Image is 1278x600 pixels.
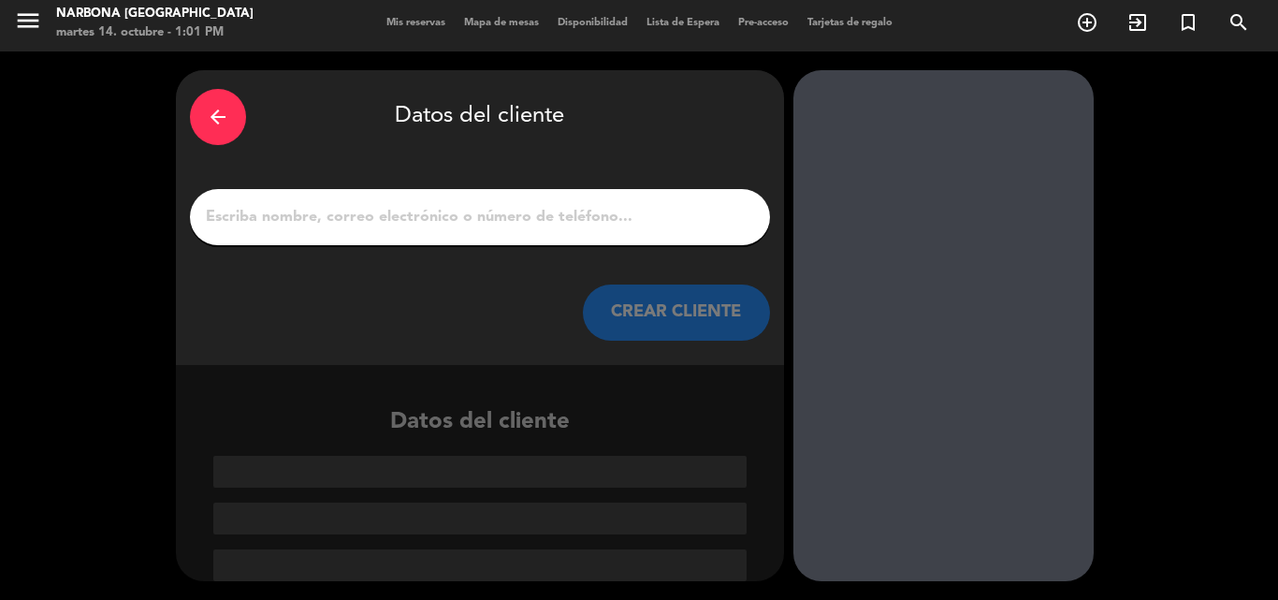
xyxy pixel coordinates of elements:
[176,404,784,581] div: Datos del cliente
[204,204,756,230] input: Escriba nombre, correo electrónico o número de teléfono...
[377,18,455,28] span: Mis reservas
[56,5,254,23] div: Narbona [GEOGRAPHIC_DATA]
[14,7,42,35] i: menu
[798,18,902,28] span: Tarjetas de regalo
[1227,11,1250,34] i: search
[190,84,770,150] div: Datos del cliente
[637,18,729,28] span: Lista de Espera
[1076,11,1098,34] i: add_circle_outline
[207,106,229,128] i: arrow_back
[583,285,770,341] button: CREAR CLIENTE
[455,18,548,28] span: Mapa de mesas
[548,18,637,28] span: Disponibilidad
[729,18,798,28] span: Pre-acceso
[1177,11,1199,34] i: turned_in_not
[14,7,42,41] button: menu
[1126,11,1149,34] i: exit_to_app
[56,23,254,42] div: martes 14. octubre - 1:01 PM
